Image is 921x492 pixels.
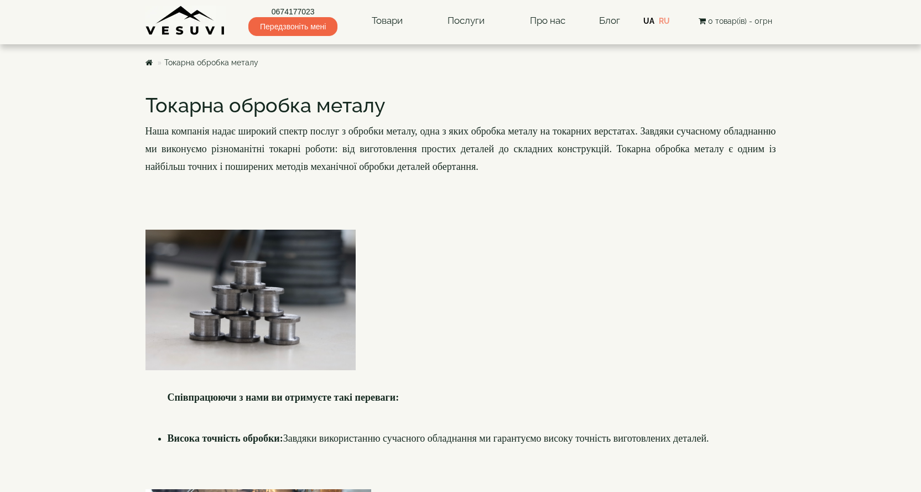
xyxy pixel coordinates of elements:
button: 0 товар(ів) - 0грн [695,15,776,27]
img: IMG_4066.JPG [145,230,356,370]
li: Завдяки використанню сучасного обладнання ми гарантуємо високу точність виготовлених деталей. [168,429,776,447]
a: Послуги [436,8,496,34]
span: 0 товар(ів) - 0грн [708,17,772,25]
strong: Висока точність обробки: [168,433,283,444]
a: Блог [599,15,620,26]
font: Наша компанія надає широкий спектр послуг з обробки металу, одна з яких обробка металу на токарни... [145,126,776,173]
a: Товари [361,8,414,34]
a: RU [659,17,670,25]
img: Завод VESUVI [145,6,226,36]
h1: Токарна обробка металу [145,95,776,117]
a: 0674177023 [248,6,337,17]
a: UA [643,17,654,25]
a: Про нас [519,8,576,34]
a: Токарна обробка металу [164,58,258,67]
b: Співпрацюючи з нами ви отримуєте такі переваги: [168,392,399,403]
span: Передзвоніть мені [248,17,337,36]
